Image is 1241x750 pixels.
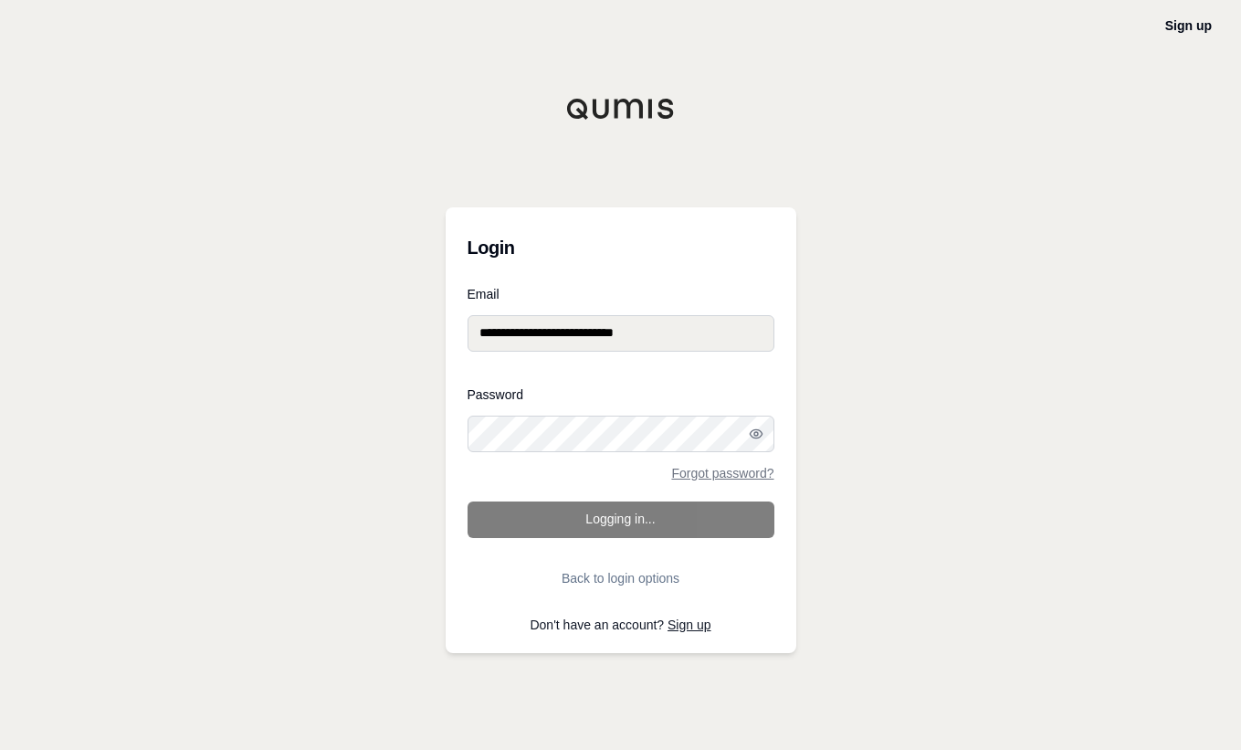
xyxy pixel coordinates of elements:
[468,229,774,266] h3: Login
[671,467,773,480] a: Forgot password?
[468,388,774,401] label: Password
[668,618,710,632] a: Sign up
[468,288,774,301] label: Email
[566,98,676,120] img: Qumis
[1165,18,1212,33] a: Sign up
[468,560,774,597] button: Back to login options
[468,618,774,631] p: Don't have an account?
